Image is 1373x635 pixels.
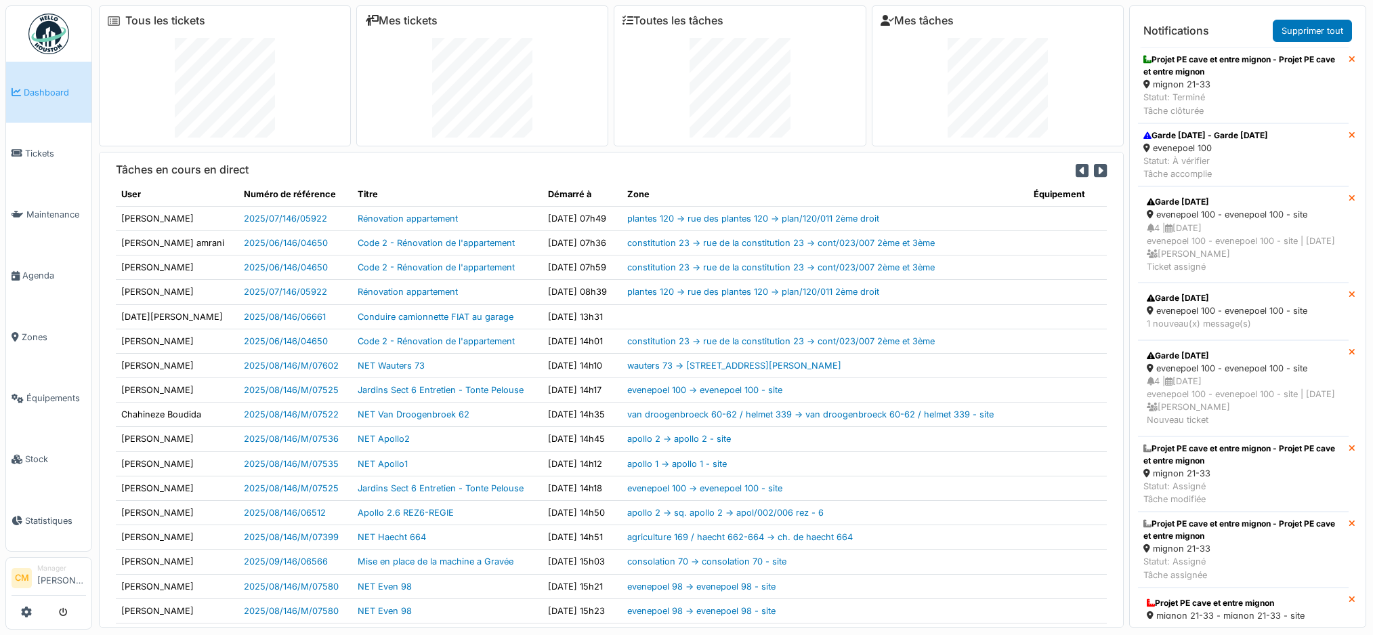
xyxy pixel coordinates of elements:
[6,306,91,367] a: Zones
[116,230,238,255] td: [PERSON_NAME] amrani
[1143,542,1343,555] div: mignon 21-33
[244,213,327,224] a: 2025/07/146/05922
[6,245,91,306] a: Agenda
[1143,91,1343,117] div: Statut: Terminé Tâche clôturée
[543,304,621,329] td: [DATE] 13h31
[543,230,621,255] td: [DATE] 07h36
[358,606,412,616] a: NET Even 98
[627,213,879,224] a: plantes 120 -> rue des plantes 120 -> plan/120/011 2ème droit
[543,574,621,598] td: [DATE] 15h21
[358,532,426,542] a: NET Haecht 664
[543,378,621,403] td: [DATE] 14h17
[6,490,91,551] a: Statistiques
[1147,196,1340,208] div: Garde [DATE]
[627,532,853,542] a: agriculture 169 / haecht 662-664 -> ch. de haecht 664
[358,556,513,567] a: Mise en place de la machine a Gravée
[543,501,621,525] td: [DATE] 14h50
[543,206,621,230] td: [DATE] 07h49
[627,287,879,297] a: plantes 120 -> rue des plantes 120 -> plan/120/011 2ème droit
[25,147,86,160] span: Tickets
[358,483,524,493] a: Jardins Sect 6 Entretien - Tonte Pelouse
[1143,24,1209,37] h6: Notifications
[352,182,543,207] th: Titre
[543,182,621,207] th: Démarré à
[543,329,621,353] td: [DATE] 14h01
[244,385,339,395] a: 2025/08/146/M/07525
[543,353,621,377] td: [DATE] 14h10
[1143,54,1343,78] div: Projet PE cave et entre mignon - Projet PE cave et entre mignon
[116,501,238,525] td: [PERSON_NAME]
[116,353,238,377] td: [PERSON_NAME]
[358,238,515,248] a: Code 2 - Rénovation de l'appartement
[627,459,727,469] a: apollo 1 -> apollo 1 - site
[28,14,69,54] img: Badge_color-CXgf-gQk.svg
[26,208,86,221] span: Maintenance
[543,427,621,451] td: [DATE] 14h45
[1143,78,1343,91] div: mignon 21-33
[543,550,621,574] td: [DATE] 15h03
[116,255,238,280] td: [PERSON_NAME]
[121,189,141,199] span: translation missing: fr.shared.user
[543,403,621,427] td: [DATE] 14h35
[37,563,86,592] li: [PERSON_NAME]
[543,255,621,280] td: [DATE] 07h59
[1147,222,1340,274] div: 4 | [DATE] evenepoel 100 - evenepoel 100 - site | [DATE] [PERSON_NAME] Ticket assigné
[24,86,86,99] span: Dashboard
[116,451,238,476] td: [PERSON_NAME]
[1143,555,1343,581] div: Statut: Assigné Tâche assignée
[25,514,86,527] span: Statistiques
[244,361,339,371] a: 2025/08/146/M/07602
[627,385,782,395] a: evenepoel 100 -> evenepoel 100 - site
[543,476,621,500] td: [DATE] 14h18
[358,287,458,297] a: Rénovation appartement
[1147,375,1340,427] div: 4 | [DATE] evenepoel 100 - evenepoel 100 - site | [DATE] [PERSON_NAME] Nouveau ticket
[358,434,410,444] a: NET Apollo2
[244,262,328,272] a: 2025/06/146/04650
[358,409,469,419] a: NET Van Droogenbroek 62
[12,563,86,596] a: CM Manager[PERSON_NAME]
[1143,443,1343,467] div: Projet PE cave et entre mignon - Projet PE cave et entre mignon
[1147,304,1340,317] div: evenepoel 100 - evenepoel 100 - site
[627,483,782,493] a: evenepoel 100 -> evenepoel 100 - site
[116,329,238,353] td: [PERSON_NAME]
[1143,142,1268,155] div: evenepoel 100
[1138,283,1349,340] a: Garde [DATE] evenepoel 100 - evenepoel 100 - site 1 nouveau(x) message(s)
[365,14,438,27] a: Mes tickets
[244,287,327,297] a: 2025/07/146/05922
[627,508,824,518] a: apollo 2 -> sq. apollo 2 -> apol/002/006 rez - 6
[6,429,91,490] a: Stock
[244,606,339,616] a: 2025/08/146/M/07580
[116,427,238,451] td: [PERSON_NAME]
[244,556,328,567] a: 2025/09/146/06566
[358,581,412,592] a: NET Even 98
[244,508,326,518] a: 2025/08/146/06512
[244,238,328,248] a: 2025/06/146/04650
[1143,155,1268,180] div: Statut: À vérifier Tâche accomplie
[244,459,339,469] a: 2025/08/146/M/07535
[125,14,205,27] a: Tous les tickets
[1143,129,1268,142] div: Garde [DATE] - Garde [DATE]
[244,336,328,346] a: 2025/06/146/04650
[1147,208,1340,221] div: evenepoel 100 - evenepoel 100 - site
[6,123,91,184] a: Tickets
[244,483,339,493] a: 2025/08/146/M/07525
[116,206,238,230] td: [PERSON_NAME]
[1028,182,1107,207] th: Équipement
[6,184,91,245] a: Maintenance
[116,574,238,598] td: [PERSON_NAME]
[543,598,621,623] td: [DATE] 15h23
[358,459,408,469] a: NET Apollo1
[622,182,1028,207] th: Zone
[627,434,731,444] a: apollo 2 -> apollo 2 - site
[627,336,935,346] a: constitution 23 -> rue de la constitution 23 -> cont/023/007 2ème et 3ème
[238,182,352,207] th: Numéro de référence
[116,598,238,623] td: [PERSON_NAME]
[627,409,994,419] a: van droogenbroeck 60-62 / helmet 339 -> van droogenbroeck 60-62 / helmet 339 - site
[627,581,776,592] a: evenepoel 98 -> evenepoel 98 - site
[627,556,786,567] a: consolation 70 -> consolation 70 - site
[358,213,458,224] a: Rénovation appartement
[1147,362,1340,375] div: evenepoel 100 - evenepoel 100 - site
[627,238,935,248] a: constitution 23 -> rue de la constitution 23 -> cont/023/007 2ème et 3ème
[358,508,454,518] a: Apollo 2.6 REZ6-REGIE
[116,525,238,550] td: [PERSON_NAME]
